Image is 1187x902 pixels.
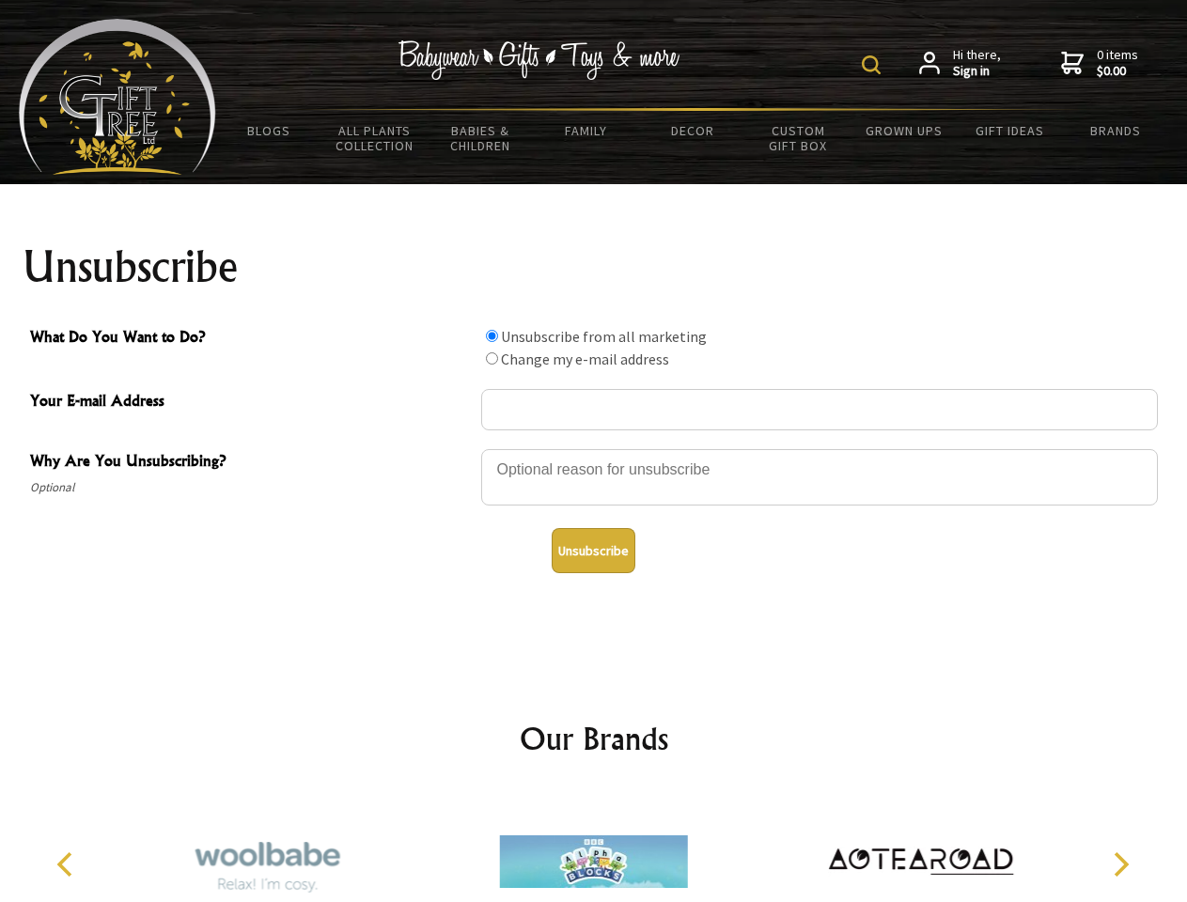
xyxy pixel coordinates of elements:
[1097,63,1138,80] strong: $0.00
[1061,47,1138,80] a: 0 items$0.00
[38,716,1150,761] h2: Our Brands
[501,350,669,368] label: Change my e-mail address
[501,327,707,346] label: Unsubscribe from all marketing
[953,63,1001,80] strong: Sign in
[19,19,216,175] img: Babyware - Gifts - Toys and more...
[862,55,881,74] img: product search
[919,47,1001,80] a: Hi there,Sign in
[552,528,635,573] button: Unsubscribe
[23,244,1165,289] h1: Unsubscribe
[953,47,1001,80] span: Hi there,
[398,40,680,80] img: Babywear - Gifts - Toys & more
[639,111,745,150] a: Decor
[486,352,498,365] input: What Do You Want to Do?
[486,330,498,342] input: What Do You Want to Do?
[47,844,88,885] button: Previous
[481,389,1158,430] input: Your E-mail Address
[30,325,472,352] span: What Do You Want to Do?
[428,111,534,165] a: Babies & Children
[30,389,472,416] span: Your E-mail Address
[481,449,1158,505] textarea: Why Are You Unsubscribing?
[30,476,472,499] span: Optional
[1100,844,1141,885] button: Next
[30,449,472,476] span: Why Are You Unsubscribing?
[1097,46,1138,80] span: 0 items
[851,111,957,150] a: Grown Ups
[1063,111,1169,150] a: Brands
[322,111,429,165] a: All Plants Collection
[216,111,322,150] a: BLOGS
[745,111,851,165] a: Custom Gift Box
[957,111,1063,150] a: Gift Ideas
[534,111,640,150] a: Family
